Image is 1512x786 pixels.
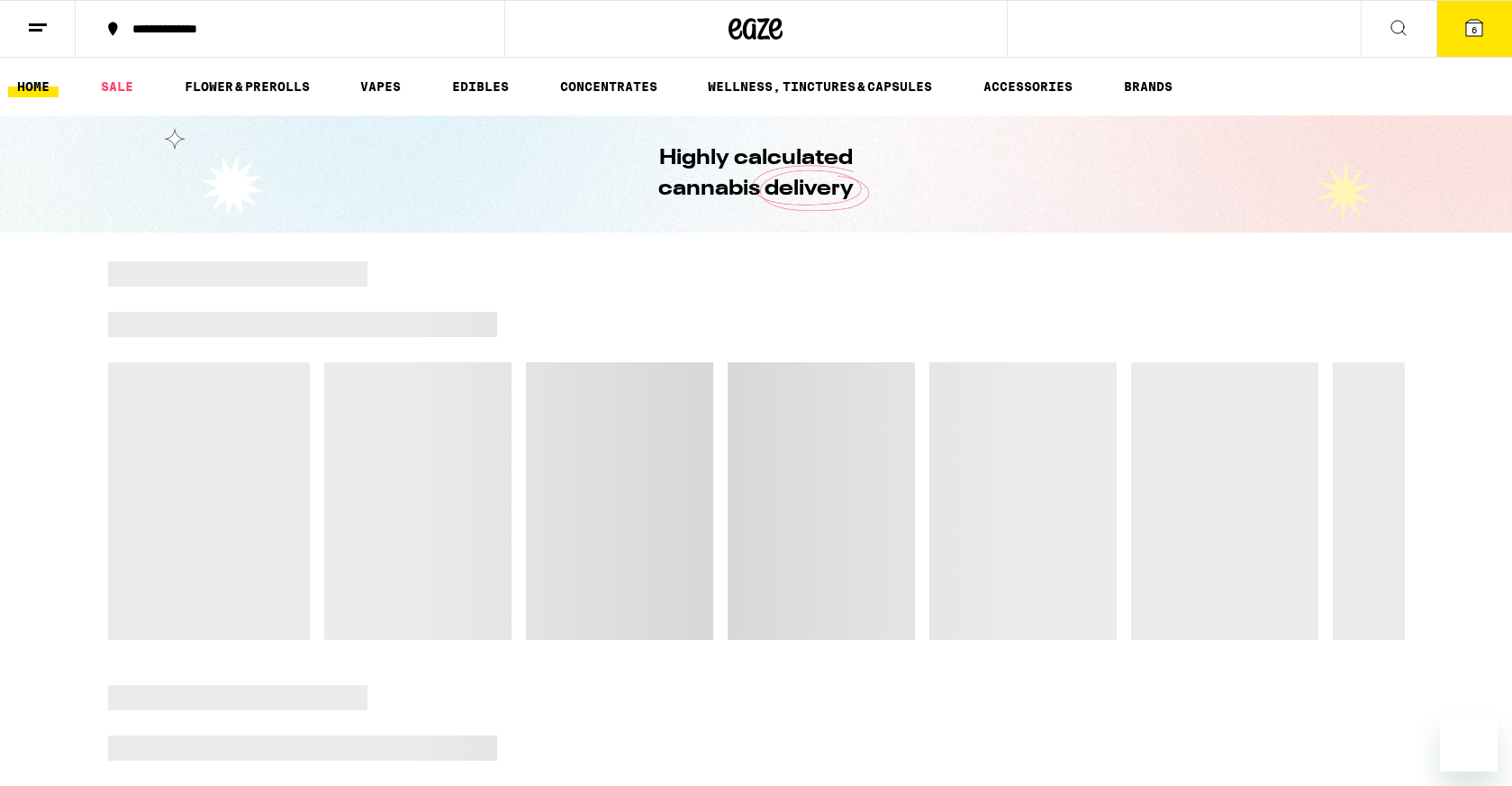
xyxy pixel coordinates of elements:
[92,76,142,97] a: SALE
[1440,714,1498,772] iframe: Button to launch messaging window
[699,76,941,97] a: WELLNESS, TINCTURES & CAPSULES
[1115,76,1182,97] a: BRANDS
[176,76,319,97] a: FLOWER & PREROLLS
[974,76,1082,97] a: ACCESSORIES
[1471,24,1477,35] span: 6
[1436,1,1512,57] button: 6
[608,143,905,205] h1: Highly calculated cannabis delivery
[443,76,518,97] a: EDIBLES
[8,76,59,97] a: HOME
[551,76,666,97] a: CONCENTRATES
[351,76,410,97] a: VAPES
